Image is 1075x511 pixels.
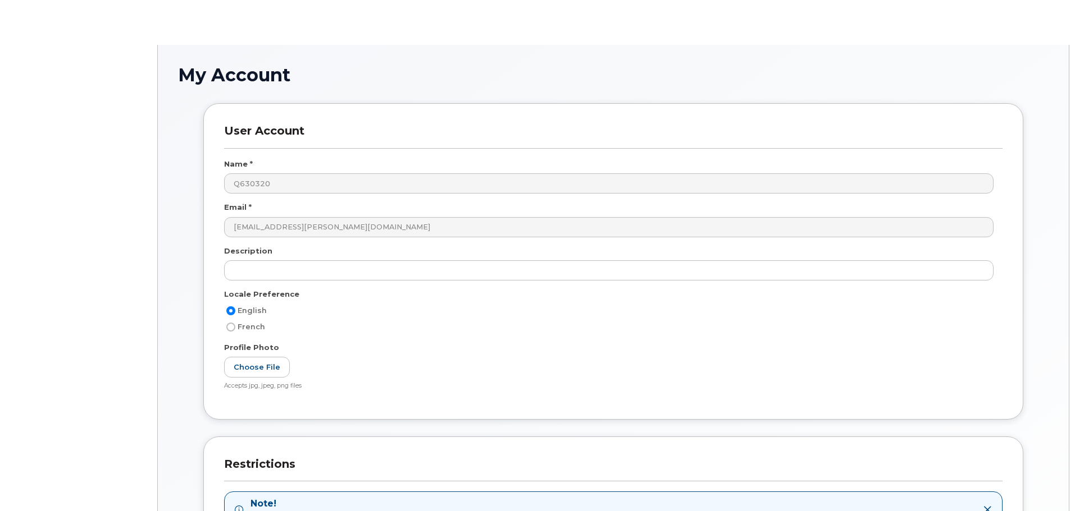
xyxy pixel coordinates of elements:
[224,289,299,300] label: Locale Preference
[224,124,1003,148] h3: User Account
[224,457,1003,481] h3: Restrictions
[224,159,253,169] label: Name *
[250,498,737,510] strong: Note!
[226,323,235,332] input: French
[224,342,279,353] label: Profile Photo
[238,323,265,331] span: French
[238,306,267,315] span: English
[226,306,235,315] input: English
[224,202,252,213] label: Email *
[224,382,994,390] div: Accepts jpg, jpeg, png files
[224,357,290,378] label: Choose File
[224,246,272,256] label: Description
[178,65,1049,85] h1: My Account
